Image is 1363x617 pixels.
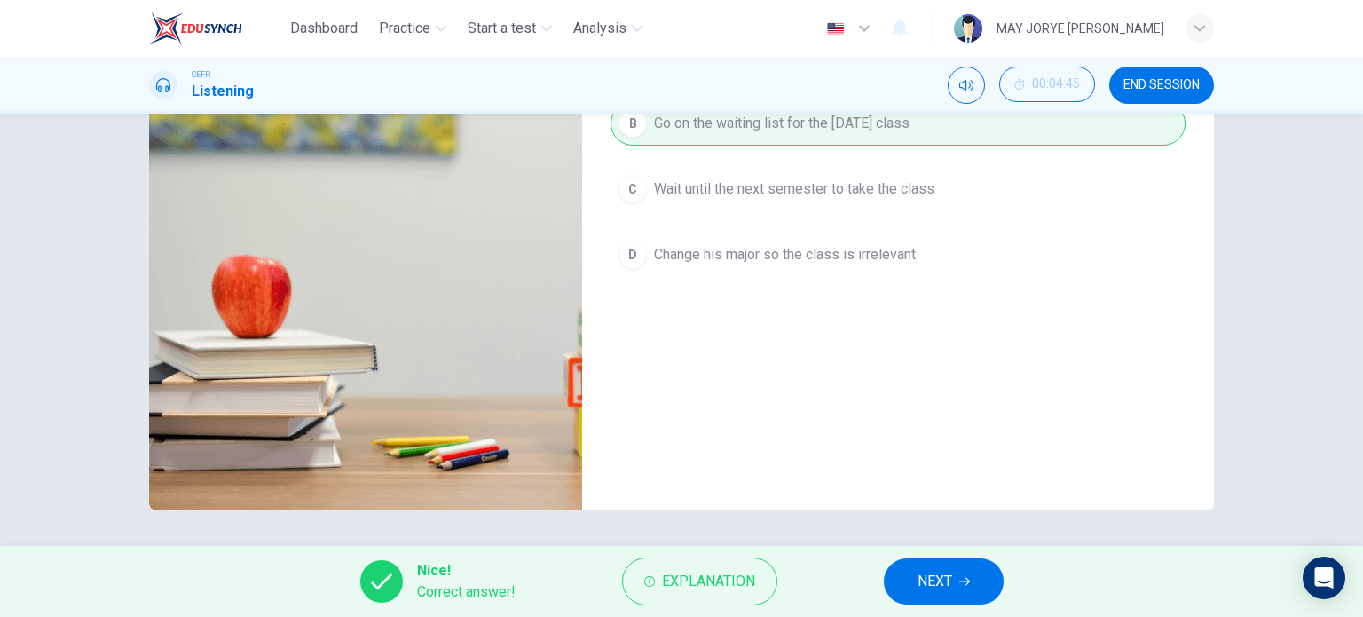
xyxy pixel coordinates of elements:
[283,12,365,44] button: Dashboard
[566,12,650,44] button: Analysis
[290,18,358,39] span: Dashboard
[417,581,516,603] span: Correct answer!
[192,68,210,81] span: CEFR
[824,22,847,36] img: en
[622,558,777,605] button: Explanation
[662,569,755,594] span: Explanation
[1109,67,1214,104] button: END SESSION
[149,11,283,46] a: EduSynch logo
[1123,78,1200,92] span: END SESSION
[468,18,536,39] span: Start a test
[417,560,516,581] span: Nice!
[999,67,1095,102] button: 00:04:45
[573,18,626,39] span: Analysis
[149,11,242,46] img: EduSynch logo
[948,67,985,104] div: Mute
[1303,557,1345,599] div: Open Intercom Messenger
[192,81,254,102] h1: Listening
[372,12,453,44] button: Practice
[1032,77,1080,91] span: 00:04:45
[884,558,1004,605] button: NEXT
[997,18,1164,39] div: MAY JORYE [PERSON_NAME]
[461,12,559,44] button: Start a test
[954,14,982,43] img: Profile picture
[149,78,582,510] img: Listen to this clip about Enrollment Centers before answering the questions:
[999,67,1095,104] div: Hide
[918,569,952,594] span: NEXT
[379,18,430,39] span: Practice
